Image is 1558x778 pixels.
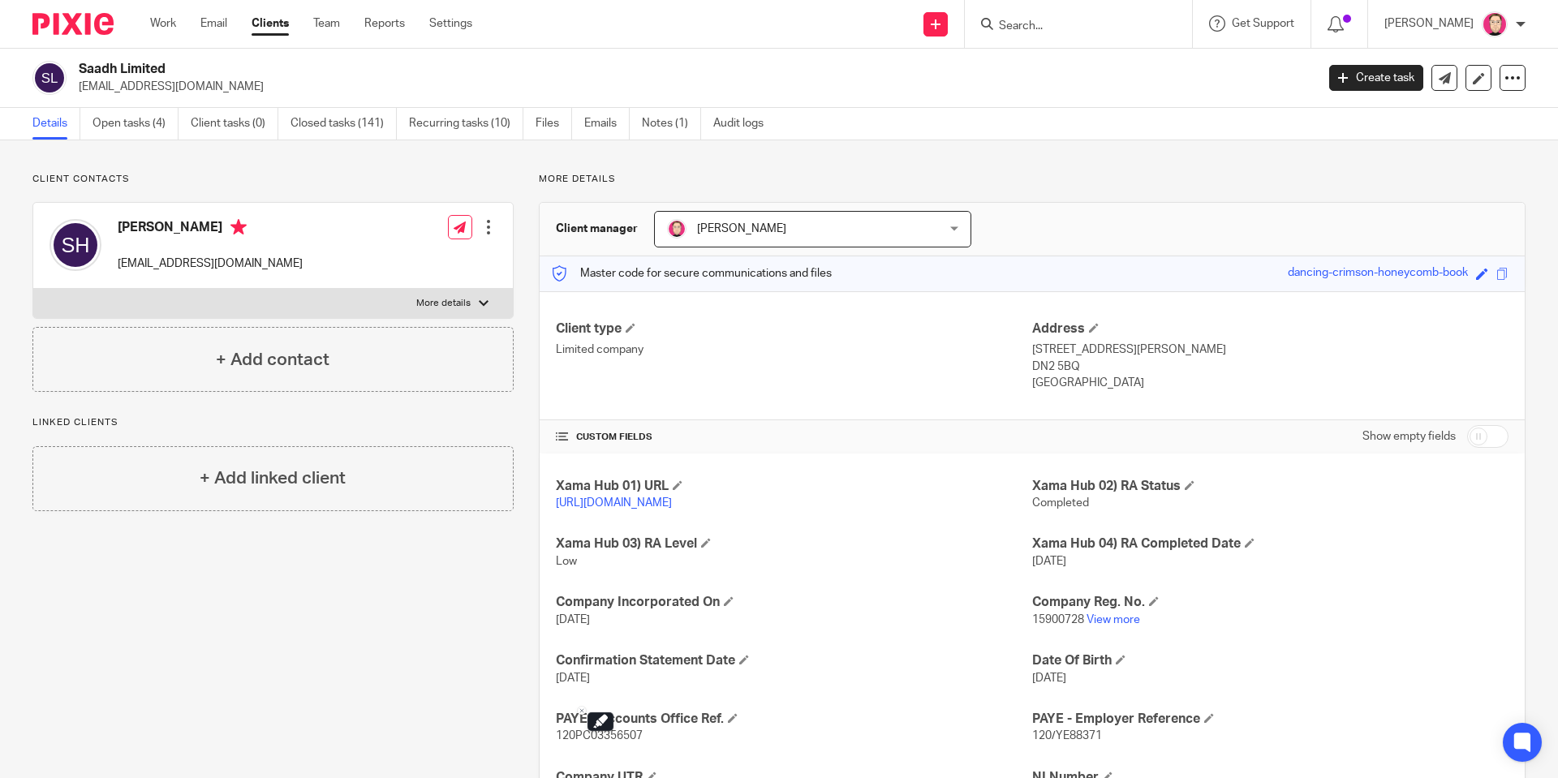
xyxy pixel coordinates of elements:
h4: PAYE - Accounts Office Ref. [556,711,1032,728]
p: [STREET_ADDRESS][PERSON_NAME] [1032,342,1509,358]
p: Client contacts [32,173,514,186]
a: View more [1087,614,1140,625]
h4: Address [1032,320,1509,337]
span: [DATE] [556,673,590,684]
a: Audit logs [713,108,776,140]
p: [EMAIL_ADDRESS][DOMAIN_NAME] [118,256,303,272]
span: [PERSON_NAME] [697,223,786,234]
p: [PERSON_NAME] [1384,15,1474,32]
span: Get Support [1232,18,1294,29]
p: Limited company [556,342,1032,358]
img: svg%3E [49,219,101,271]
input: Search [997,19,1143,34]
span: [DATE] [1032,556,1066,567]
p: More details [539,173,1526,186]
h4: Date Of Birth [1032,652,1509,669]
a: Notes (1) [642,108,701,140]
p: More details [416,297,471,310]
span: 120PC03356507 [556,730,643,741]
p: Master code for secure communications and files [552,265,832,282]
img: Bradley%20-%20Pink.png [667,219,686,239]
a: Emails [584,108,630,140]
span: [DATE] [1032,673,1066,684]
span: [DATE] [556,614,590,625]
a: Recurring tasks (10) [409,108,523,140]
p: DN2 5BQ [1032,359,1509,375]
a: Open tasks (4) [93,108,179,140]
h4: [PERSON_NAME] [118,219,303,239]
a: Clients [252,15,289,32]
h4: Xama Hub 02) RA Status [1032,478,1509,495]
a: Settings [429,15,472,32]
img: svg%3E [32,61,67,95]
a: Work [150,15,176,32]
p: [GEOGRAPHIC_DATA] [1032,375,1509,391]
img: Pixie [32,13,114,35]
h4: Xama Hub 01) URL [556,478,1032,495]
h3: Client manager [556,221,638,237]
h4: + Add contact [216,347,329,372]
p: Linked clients [32,416,514,429]
span: Completed [1032,497,1089,509]
h2: Saadh Limited [79,61,1060,78]
label: Show empty fields [1362,428,1456,445]
p: [EMAIL_ADDRESS][DOMAIN_NAME] [79,79,1305,95]
h4: Company Incorporated On [556,594,1032,611]
a: Reports [364,15,405,32]
a: [URL][DOMAIN_NAME] [556,497,672,509]
h4: Company Reg. No. [1032,594,1509,611]
span: 15900728 [1032,614,1084,625]
i: Primary [230,219,247,235]
img: Bradley%20-%20Pink.png [1482,11,1508,37]
h4: PAYE - Employer Reference [1032,711,1509,728]
h4: Client type [556,320,1032,337]
a: Details [32,108,80,140]
h4: Confirmation Statement Date [556,652,1032,669]
span: 120/YE88371 [1032,730,1102,741]
h4: Xama Hub 03) RA Level [556,535,1032,552]
span: Low [556,556,577,567]
div: dancing-crimson-honeycomb-book [1288,264,1468,283]
a: Files [536,108,572,140]
h4: Xama Hub 04) RA Completed Date [1032,535,1509,552]
a: Client tasks (0) [191,108,278,140]
h4: + Add linked client [200,466,346,491]
a: Team [313,15,340,32]
a: Email [200,15,227,32]
h4: CUSTOM FIELDS [556,431,1032,444]
a: Create task [1329,65,1423,91]
a: Closed tasks (141) [291,108,397,140]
